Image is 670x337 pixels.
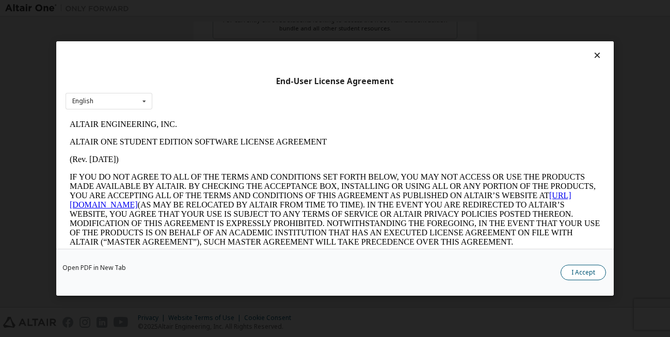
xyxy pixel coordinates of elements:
[62,265,126,271] a: Open PDF in New Tab
[72,98,93,104] div: English
[4,57,535,131] p: IF YOU DO NOT AGREE TO ALL OF THE TERMS AND CONDITIONS SET FORTH BELOW, YOU MAY NOT ACCESS OR USE...
[4,139,535,176] p: This Altair One Student Edition Software License Agreement (“Agreement”) is between Altair Engine...
[66,76,604,87] div: End-User License Agreement
[4,4,535,13] p: ALTAIR ENGINEERING, INC.
[4,75,506,93] a: [URL][DOMAIN_NAME]
[561,265,606,280] button: I Accept
[4,39,535,49] p: (Rev. [DATE])
[4,22,535,31] p: ALTAIR ONE STUDENT EDITION SOFTWARE LICENSE AGREEMENT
